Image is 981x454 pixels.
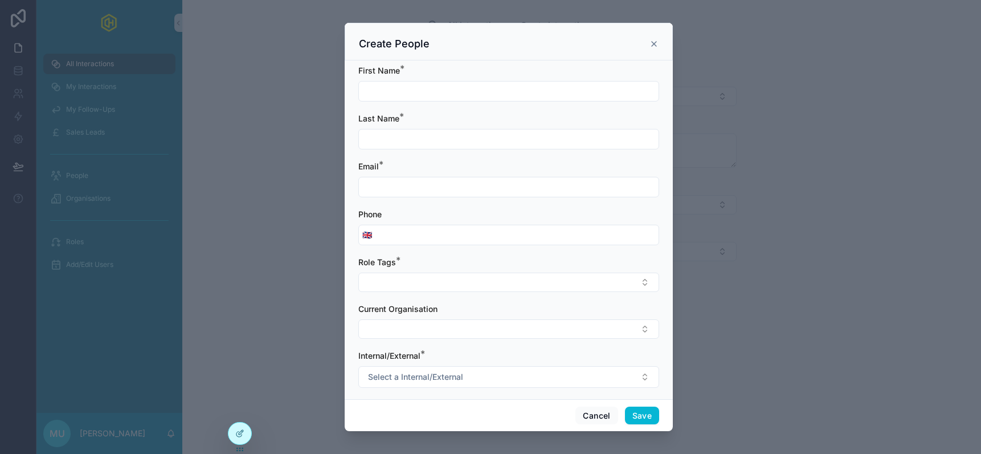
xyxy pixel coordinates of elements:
[358,319,659,339] button: Select Button
[358,351,420,360] span: Internal/External
[358,304,438,314] span: Current Organisation
[359,37,430,51] h3: Create People
[625,407,659,425] button: Save
[358,66,400,75] span: First Name
[358,273,659,292] button: Select Button
[358,113,399,123] span: Last Name
[358,366,659,388] button: Select Button
[359,225,375,245] button: Select Button
[368,371,463,383] span: Select a Internal/External
[358,257,396,267] span: Role Tags
[362,229,372,241] span: 🇬🇧
[358,161,379,171] span: Email
[575,407,618,425] button: Cancel
[358,209,382,219] span: Phone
